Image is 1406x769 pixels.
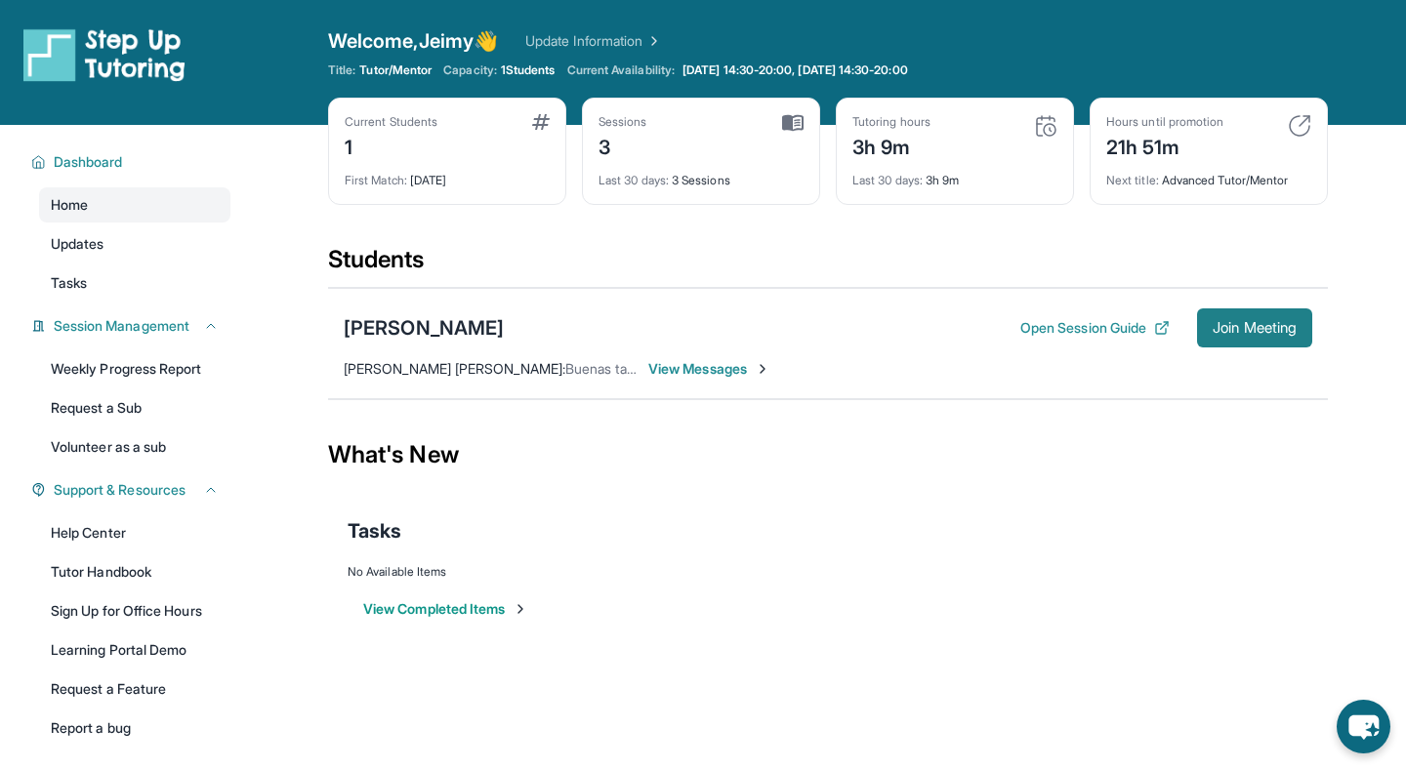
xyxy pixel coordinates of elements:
div: 3h 9m [852,130,930,161]
span: Updates [51,234,104,254]
a: Sign Up for Office Hours [39,593,230,628]
div: 3 Sessions [599,161,804,188]
div: Students [328,244,1328,287]
span: Capacity: [443,62,497,78]
span: [DATE] 14:30-20:00, [DATE] 14:30-20:00 [682,62,908,78]
a: Tutor Handbook [39,554,230,589]
button: Support & Resources [46,480,219,500]
span: 1 Students [501,62,556,78]
img: card [1034,114,1057,138]
div: [PERSON_NAME] [344,314,504,342]
div: 3 [599,130,647,161]
button: View Completed Items [363,599,528,619]
span: View Messages [648,359,770,379]
a: Request a Sub [39,390,230,425]
button: Dashboard [46,152,219,172]
span: Session Management [54,316,189,336]
a: Report a bug [39,710,230,746]
span: Last 30 days : [599,173,669,187]
a: Weekly Progress Report [39,351,230,386]
a: Updates [39,226,230,262]
div: Sessions [599,114,647,130]
span: Tasks [51,273,87,293]
span: Current Availability: [567,62,675,78]
span: Last 30 days : [852,173,923,187]
div: 3h 9m [852,161,1057,188]
img: card [532,114,550,130]
div: Hours until promotion [1106,114,1223,130]
div: What's New [328,412,1328,498]
a: Learning Portal Demo [39,632,230,668]
a: Help Center [39,515,230,550]
a: Tasks [39,265,230,301]
div: Current Students [345,114,437,130]
div: [DATE] [345,161,550,188]
span: Buenas tardes Sra [PERSON_NAME]! Solamente un recordario de la session [PERSON_NAME] de 4:30-5:30... [565,360,1321,377]
button: Join Meeting [1197,308,1312,347]
span: Support & Resources [54,480,186,500]
img: logo [23,27,186,82]
span: Next title : [1106,173,1159,187]
span: Welcome, Jeimy 👋 [328,27,498,55]
img: Chevron-Right [755,361,770,377]
a: Home [39,187,230,223]
div: No Available Items [348,564,1308,580]
a: Request a Feature [39,671,230,707]
span: Dashboard [54,152,123,172]
button: Open Session Guide [1020,318,1170,338]
div: Tutoring hours [852,114,930,130]
img: card [782,114,804,132]
div: Advanced Tutor/Mentor [1106,161,1311,188]
a: Update Information [525,31,662,51]
a: [DATE] 14:30-20:00, [DATE] 14:30-20:00 [679,62,912,78]
span: [PERSON_NAME] [PERSON_NAME] : [344,360,565,377]
span: First Match : [345,173,407,187]
a: Volunteer as a sub [39,429,230,465]
span: Home [51,195,88,215]
img: card [1288,114,1311,138]
button: chat-button [1337,700,1390,753]
span: Tasks [348,517,401,545]
span: Tutor/Mentor [359,62,432,78]
img: Chevron Right [642,31,662,51]
div: 21h 51m [1106,130,1223,161]
div: 1 [345,130,437,161]
span: Title: [328,62,355,78]
span: Join Meeting [1213,322,1297,334]
button: Session Management [46,316,219,336]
